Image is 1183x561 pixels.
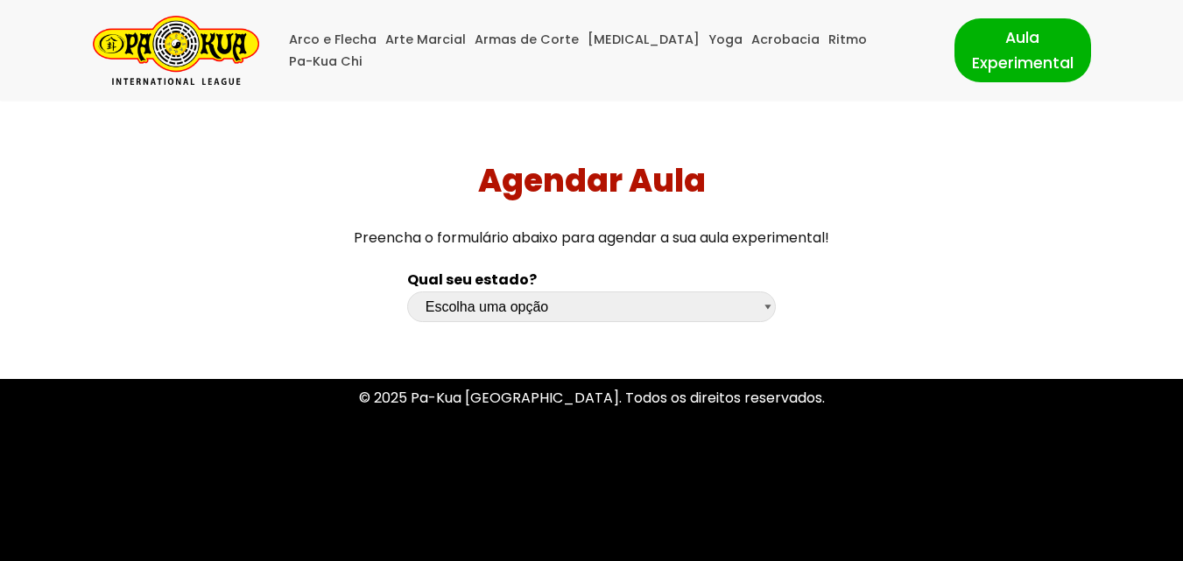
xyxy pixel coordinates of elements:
[93,386,1091,410] p: © 2025 Pa-Kua [GEOGRAPHIC_DATA]. Todos os direitos reservados.
[475,29,579,51] a: Armas de Corte
[708,29,743,51] a: Yoga
[93,535,272,558] p: | Movido a
[7,226,1177,249] p: Preencha o formulário abaixo para agendar a sua aula experimental!
[385,29,466,51] a: Arte Marcial
[828,29,867,51] a: Ritmo
[513,460,670,480] a: Política de Privacidade
[197,536,272,557] a: WordPress
[289,51,363,73] a: Pa-Kua Chi
[285,29,928,73] div: Menu primário
[588,29,700,51] a: [MEDICAL_DATA]
[954,18,1091,81] a: Aula Experimental
[93,16,259,85] a: Pa-Kua Brasil Uma Escola de conhecimentos orientais para toda a família. Foco, habilidade concent...
[7,162,1177,200] h1: Agendar Aula
[289,29,377,51] a: Arco e Flecha
[751,29,820,51] a: Acrobacia
[407,270,537,290] b: Qual seu estado?
[93,536,128,557] a: Neve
